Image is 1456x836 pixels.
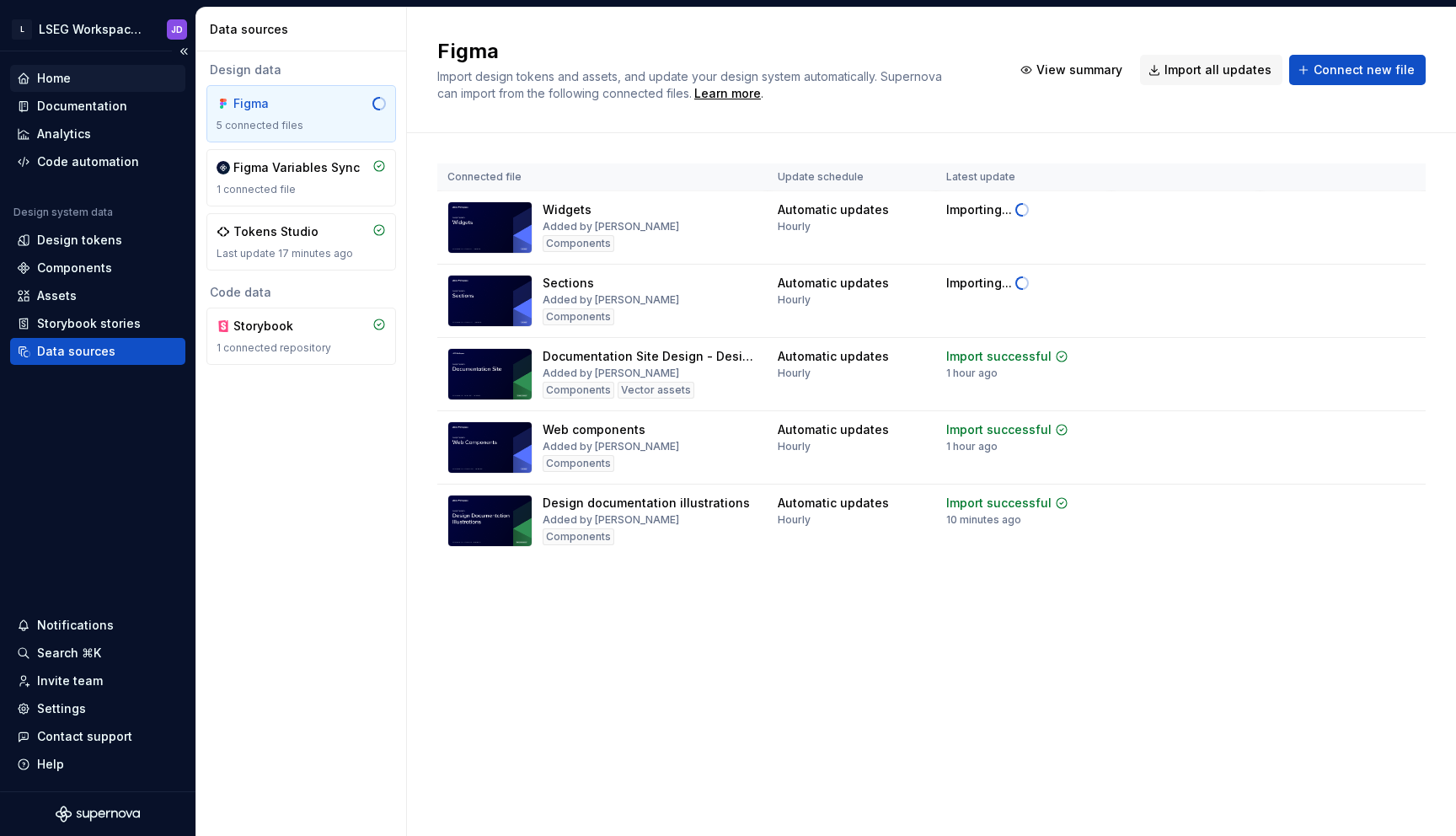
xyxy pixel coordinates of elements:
div: 5 connected files [217,119,386,132]
button: Connect new file [1289,55,1426,85]
div: 10 minutes ago [946,513,1021,527]
div: Assets [37,287,77,304]
div: Storybook stories [37,315,141,332]
div: JD [171,23,183,36]
th: Latest update [936,163,1111,191]
div: Added by [PERSON_NAME] [543,367,679,380]
div: 1 connected repository [217,341,386,355]
span: Connect new file [1314,62,1415,78]
div: LSEG Workspace Design System [39,21,147,38]
a: Tokens StudioLast update 17 minutes ago [206,213,396,271]
div: Components [543,235,614,252]
h2: Figma [437,38,992,65]
div: Storybook [233,318,314,335]
a: Documentation [10,93,185,120]
div: Importing... [946,275,1012,292]
th: Update schedule [768,163,936,191]
div: 1 hour ago [946,440,998,453]
div: Hourly [778,440,811,453]
a: Code automation [10,148,185,175]
a: Learn more [694,85,761,102]
div: Automatic updates [778,201,889,218]
a: Figma5 connected files [206,85,396,142]
div: Design data [206,62,396,78]
div: Data sources [210,21,399,38]
div: Components [543,455,614,472]
div: Analytics [37,126,91,142]
div: Hourly [778,220,811,233]
div: Design system data [13,206,113,219]
div: Added by [PERSON_NAME] [543,440,679,453]
div: Invite team [37,673,103,689]
div: Help [37,756,64,773]
div: Import successful [946,495,1052,512]
span: View summary [1036,62,1122,78]
div: Code data [206,284,396,301]
a: Storybook stories [10,310,185,337]
div: L [12,19,32,40]
div: Added by [PERSON_NAME] [543,220,679,233]
a: Home [10,65,185,92]
a: Design tokens [10,227,185,254]
div: 1 connected file [217,183,386,196]
div: Notifications [37,617,114,634]
span: Import all updates [1164,62,1271,78]
a: Figma Variables Sync1 connected file [206,149,396,206]
a: Analytics [10,121,185,147]
div: Code automation [37,153,139,170]
button: Import all updates [1140,55,1282,85]
div: Figma Variables Sync [233,159,360,176]
span: Import design tokens and assets, and update your design system automatically. Supernova can impor... [437,69,945,100]
div: Vector assets [618,382,694,399]
a: Invite team [10,667,185,694]
div: Automatic updates [778,421,889,438]
div: Design tokens [37,232,122,249]
div: Last update 17 minutes ago [217,247,386,260]
div: Documentation Site Design - Design System - v.1.0 [543,348,757,365]
div: Import successful [946,421,1052,438]
div: Settings [37,700,86,717]
button: Help [10,751,185,778]
div: Sections [543,275,594,292]
div: Widgets [543,201,591,218]
button: Collapse sidebar [172,40,195,63]
div: Components [543,382,614,399]
th: Connected file [437,163,768,191]
div: Added by [PERSON_NAME] [543,293,679,307]
button: Contact support [10,723,185,750]
div: Automatic updates [778,275,889,292]
div: Contact support [37,728,132,745]
div: Components [543,308,614,325]
svg: Supernova Logo [56,806,140,823]
div: Components [543,528,614,545]
button: LLSEG Workspace Design SystemJD [3,11,192,47]
div: Import successful [946,348,1052,365]
div: Documentation [37,98,127,115]
a: Assets [10,282,185,309]
div: Automatic updates [778,495,889,512]
div: Web components [543,421,645,438]
a: Components [10,255,185,281]
div: Home [37,70,71,87]
div: Search ⌘K [37,645,101,662]
div: 1 hour ago [946,367,998,380]
a: Data sources [10,338,185,365]
div: Figma [233,95,314,112]
a: Settings [10,695,185,722]
div: Tokens Studio [233,223,318,240]
div: Hourly [778,367,811,380]
div: Components [37,260,112,276]
div: Hourly [778,513,811,527]
button: Notifications [10,612,185,639]
div: Data sources [37,343,115,360]
span: . [692,88,763,100]
button: Search ⌘K [10,640,185,667]
a: Storybook1 connected repository [206,308,396,365]
div: Automatic updates [778,348,889,365]
div: Added by [PERSON_NAME] [543,513,679,527]
div: Importing... [946,201,1012,218]
div: Hourly [778,293,811,307]
div: Design documentation illustrations [543,495,750,512]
